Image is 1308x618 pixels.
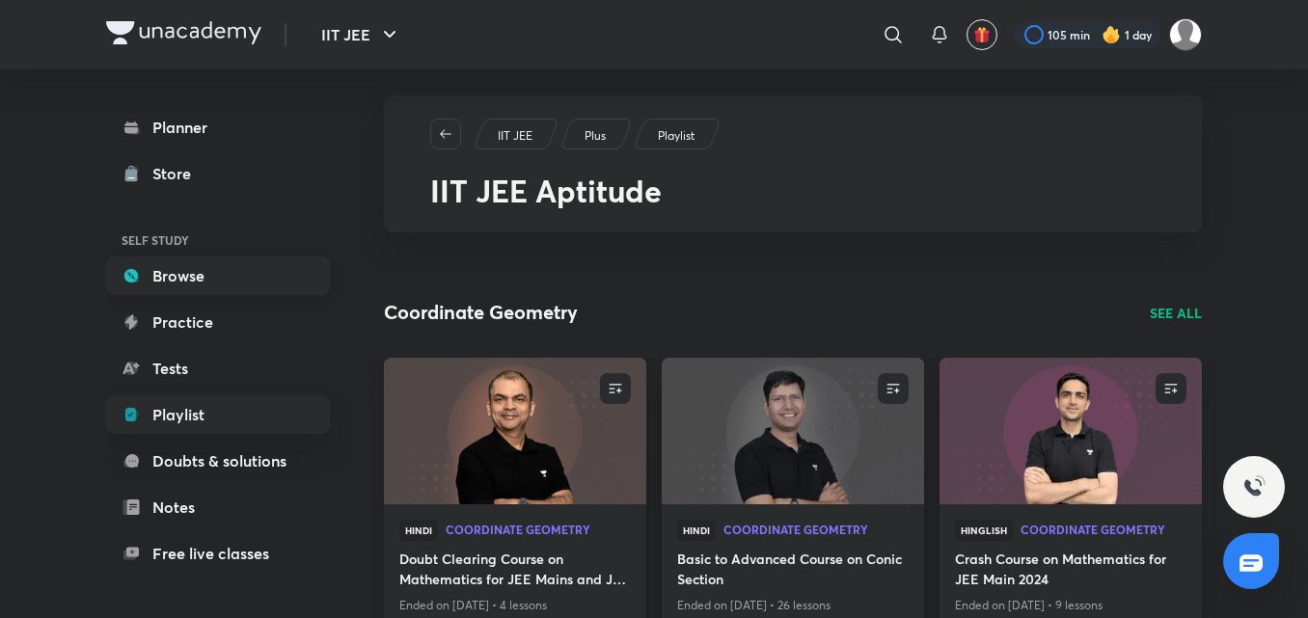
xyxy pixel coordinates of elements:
p: IIT JEE [498,127,532,145]
span: Coordinate Geometry [723,524,909,535]
img: Company Logo [106,21,261,44]
p: Ended on [DATE] • 26 lessons [677,593,909,618]
h2: Coordinate Geometry [384,298,578,327]
a: Free live classes [106,534,330,573]
a: Playlist [106,395,330,434]
span: Hindi [399,520,438,541]
a: Doubts & solutions [106,442,330,480]
a: Coordinate Geometry [1021,524,1186,537]
img: streak [1102,25,1121,44]
a: Coordinate Geometry [723,524,909,537]
p: Playlist [658,127,695,145]
span: Coordinate Geometry [446,524,631,535]
a: Notes [106,488,330,526]
h6: SELF STUDY [106,224,330,256]
div: Store [152,162,203,185]
a: Tests [106,349,330,388]
a: new-thumbnail [662,358,924,504]
a: Doubt Clearing Course on Mathematics for JEE Mains and JEE Advanced - Part II [399,549,631,593]
span: IIT JEE Aptitude [430,170,662,211]
span: Hinglish [955,520,1013,541]
img: Shravan [1169,18,1202,51]
a: new-thumbnail [940,358,1202,504]
p: Plus [585,127,606,145]
a: Company Logo [106,21,261,49]
a: Coordinate Geometry [446,524,631,537]
a: Crash Course on Mathematics for JEE Main 2024 [955,549,1186,593]
a: Planner [106,108,330,147]
a: new-thumbnail [384,358,646,504]
a: Playlist [655,127,698,145]
a: Plus [582,127,610,145]
img: ttu [1242,475,1266,498]
a: Practice [106,303,330,341]
p: Ended on [DATE] • 9 lessons [955,593,1186,618]
button: IIT JEE [310,15,413,54]
img: avatar [973,26,991,43]
img: new-thumbnail [381,356,648,505]
button: avatar [967,19,997,50]
a: Basic to Advanced Course on Conic Section [677,549,909,593]
span: Coordinate Geometry [1021,524,1186,535]
span: Hindi [677,520,716,541]
p: Ended on [DATE] • 4 lessons [399,593,631,618]
a: Store [106,154,330,193]
a: IIT JEE [495,127,536,145]
a: Browse [106,256,330,295]
a: SEE ALL [1150,303,1202,323]
img: new-thumbnail [937,356,1204,505]
img: new-thumbnail [659,356,926,505]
